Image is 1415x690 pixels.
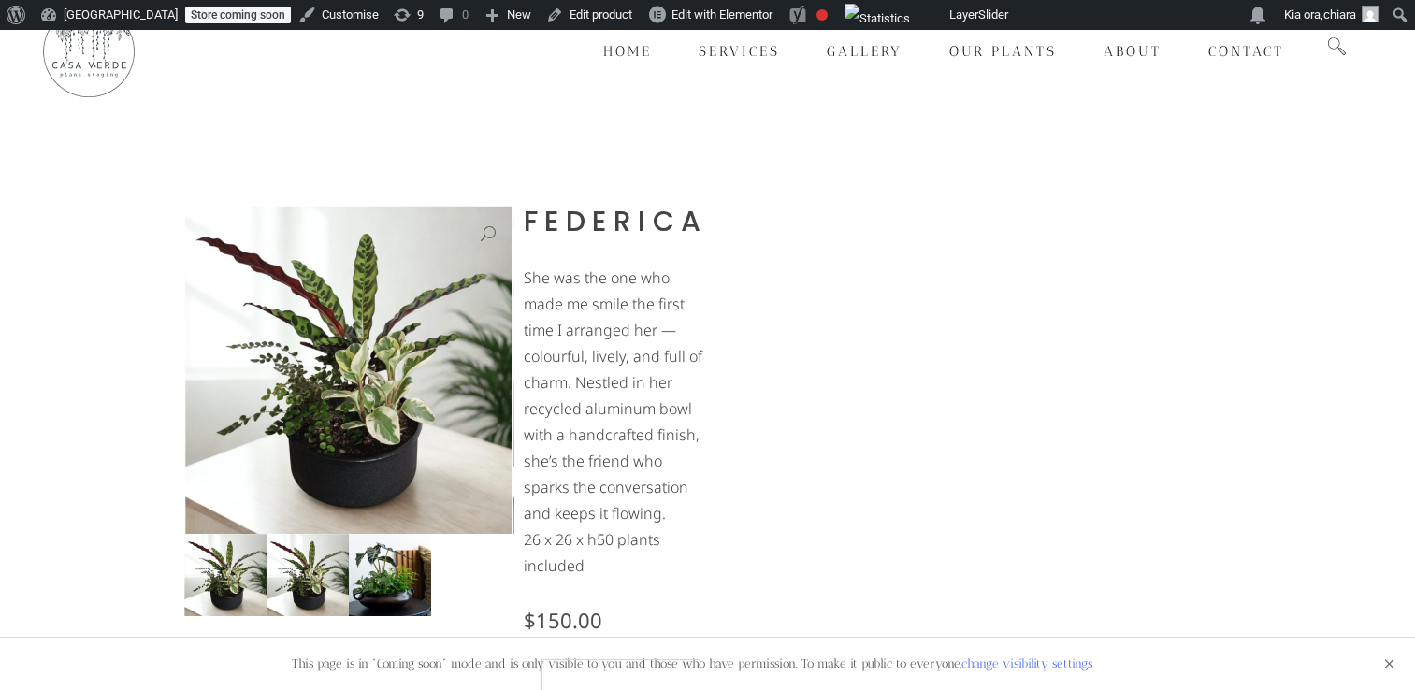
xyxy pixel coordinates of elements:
span: About [1104,43,1162,60]
bdi: 150.00 [524,606,602,634]
span: chiara [1323,7,1356,22]
p: She was the one who made me smile the first time I arranged her — colourful, lively, and full of ... [524,265,708,526]
span: Our Plants [949,43,1057,60]
div: Focus keyphrase not set [816,9,828,21]
img: FEDERICA - Image 2 [512,206,840,534]
img: FEDERICA - Image 2 [267,534,349,616]
h2: FEDERICA [524,196,708,246]
span: Services [699,43,780,60]
span: Home [603,43,652,60]
img: FEDERICA [184,534,267,616]
img: Views over 48 hours. Click for more Jetpack Stats. [845,4,910,34]
span: $ [524,606,536,634]
img: FEDERICA - Image 3 [349,534,431,616]
a: Store coming soon [185,7,291,23]
span: Contact [1208,43,1284,60]
span: Edit with Elementor [671,7,772,22]
a: View full-screen image gallery [481,222,496,248]
span: Gallery [827,43,902,60]
p: 26 x 26 x h50 plants included [524,526,708,579]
